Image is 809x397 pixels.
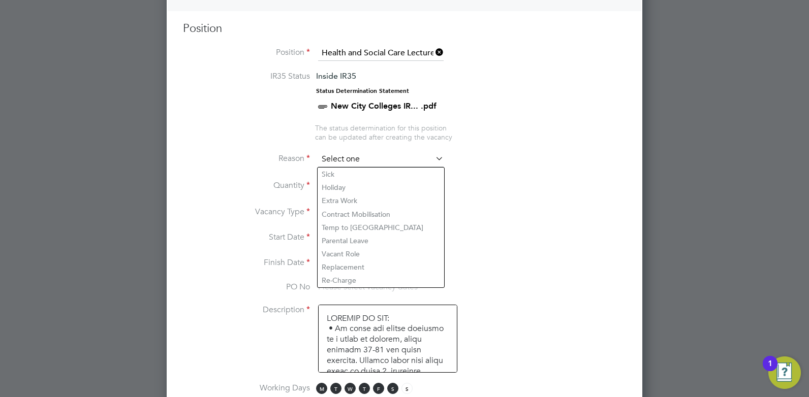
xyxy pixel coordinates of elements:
[316,71,356,81] span: Inside IR35
[768,356,801,389] button: Open Resource Center, 1 new notification
[183,257,310,268] label: Finish Date
[316,87,409,94] strong: Status Determination Statement
[318,194,444,207] li: Extra Work
[318,260,444,274] li: Replacement
[318,46,444,61] input: Search for...
[387,383,398,394] span: S
[318,181,444,194] li: Holiday
[318,221,444,234] li: Temp to [GEOGRAPHIC_DATA]
[183,153,310,164] label: Reason
[183,47,310,58] label: Position
[330,383,341,394] span: T
[373,383,384,394] span: F
[318,168,444,181] li: Sick
[318,274,444,287] li: Re-Charge
[183,71,310,82] label: IR35 Status
[318,234,444,247] li: Parental Leave
[768,363,772,377] div: 1
[183,383,310,393] label: Working Days
[183,232,310,243] label: Start Date
[318,282,418,292] span: Please select vacancy dates
[401,383,413,394] span: S
[359,383,370,394] span: T
[331,101,437,111] a: New City Colleges IR... .pdf
[183,207,310,217] label: Vacancy Type
[318,208,444,221] li: Contract Mobilisation
[316,383,327,394] span: M
[183,305,310,315] label: Description
[318,247,444,260] li: Vacant Role
[183,282,310,292] label: PO No
[315,123,452,142] span: The status determination for this position can be updated after creating the vacancy
[183,180,310,191] label: Quantity
[345,383,356,394] span: W
[183,21,626,36] h3: Position
[318,152,444,167] input: Select one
